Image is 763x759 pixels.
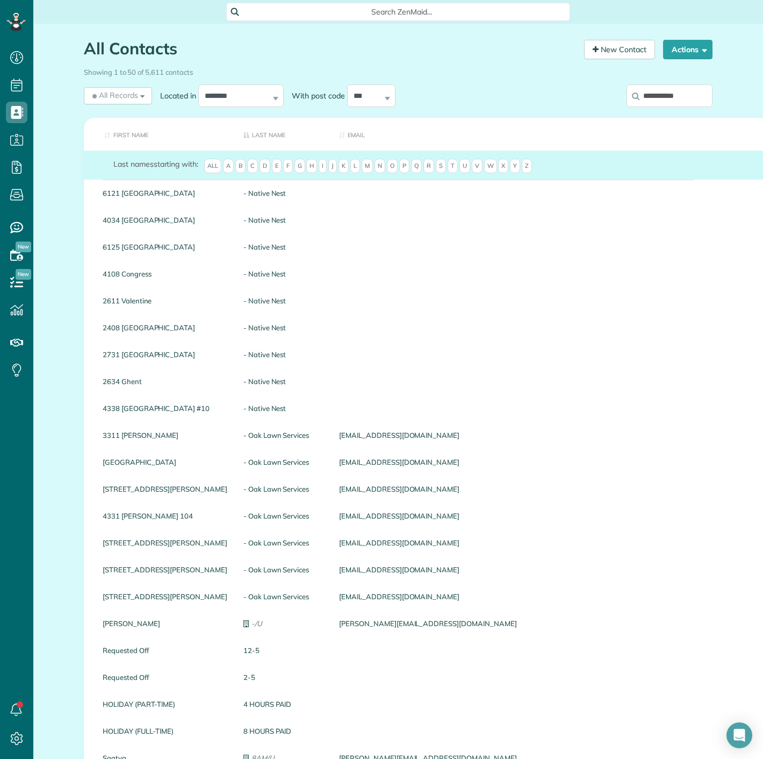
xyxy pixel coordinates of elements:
[90,90,138,101] span: All Records
[243,405,323,412] a: - Native Nest
[103,297,227,304] a: 2611 Valentine
[339,159,349,174] span: K
[243,324,323,331] a: - Native Nest
[243,485,323,493] a: - Oak Lawn Services
[103,673,227,681] a: Requested Off
[243,727,323,735] a: 8 HOURS PAID
[243,189,323,197] a: - Native Nest
[472,159,483,174] span: V
[328,159,337,174] span: J
[113,159,154,169] span: Last names
[243,512,323,520] a: - Oak Lawn Services
[16,242,31,252] span: New
[243,243,323,251] a: - Native Nest
[319,159,327,174] span: I
[113,159,198,169] label: starting with:
[84,63,712,77] div: Showing 1 to 50 of 5,611 contacts
[522,159,532,174] span: Z
[375,159,385,174] span: N
[243,458,323,466] a: - Oak Lawn Services
[103,189,227,197] a: 6121 [GEOGRAPHIC_DATA]
[235,159,246,174] span: B
[243,566,323,573] a: - Oak Lawn Services
[103,620,227,627] a: [PERSON_NAME]
[103,405,227,412] a: 4338 [GEOGRAPHIC_DATA] #10
[103,458,227,466] a: [GEOGRAPHIC_DATA]
[663,40,712,59] button: Actions
[399,159,409,174] span: P
[459,159,470,174] span: U
[103,431,227,439] a: 3311 [PERSON_NAME]
[243,539,323,547] a: - Oak Lawn Services
[350,159,360,174] span: L
[103,351,227,358] a: 2731 [GEOGRAPHIC_DATA]
[243,297,323,304] a: - Native Nest
[84,40,576,58] h1: All Contacts
[103,593,227,600] a: [STREET_ADDRESS][PERSON_NAME]
[362,159,373,174] span: M
[16,269,31,280] span: New
[152,90,198,101] label: Located in
[498,159,508,174] span: X
[484,159,497,174] span: W
[283,159,293,174] span: F
[423,159,434,174] span: R
[103,539,227,547] a: [STREET_ADDRESS][PERSON_NAME]
[448,159,458,174] span: T
[243,647,323,654] a: 12-5
[103,647,227,654] a: Requested Off
[584,40,655,59] a: New Contact
[243,216,323,224] a: - Native Nest
[103,485,227,493] a: [STREET_ADDRESS][PERSON_NAME]
[223,159,234,174] span: A
[243,378,323,385] a: - Native Nest
[204,159,221,174] span: All
[243,431,323,439] a: - Oak Lawn Services
[84,118,235,151] th: First Name: activate to sort column ascending
[243,620,323,627] a: -/U
[243,700,323,708] a: 4 HOURS PAID
[103,727,227,735] a: HOLIDAY (FULL-TIME)
[103,324,227,331] a: 2408 [GEOGRAPHIC_DATA]
[103,216,227,224] a: 4034 [GEOGRAPHIC_DATA]
[510,159,520,174] span: Y
[103,700,227,708] a: HOLIDAY (PART-TIME)
[103,512,227,520] a: 4331 [PERSON_NAME] 104
[272,159,282,174] span: E
[284,90,347,101] label: With post code
[387,159,398,174] span: O
[103,243,227,251] a: 6125 [GEOGRAPHIC_DATA]
[306,159,317,174] span: H
[103,270,227,278] a: 4108 Congress
[103,566,227,573] a: [STREET_ADDRESS][PERSON_NAME]
[251,619,262,628] em: -/U
[411,159,422,174] span: Q
[260,159,270,174] span: D
[243,351,323,358] a: - Native Nest
[247,159,258,174] span: C
[235,118,331,151] th: Last Name: activate to sort column descending
[726,722,752,748] div: Open Intercom Messenger
[243,673,323,681] a: 2-5
[243,593,323,600] a: - Oak Lawn Services
[294,159,305,174] span: G
[243,270,323,278] a: - Native Nest
[436,159,446,174] span: S
[103,378,227,385] a: 2634 Ghent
